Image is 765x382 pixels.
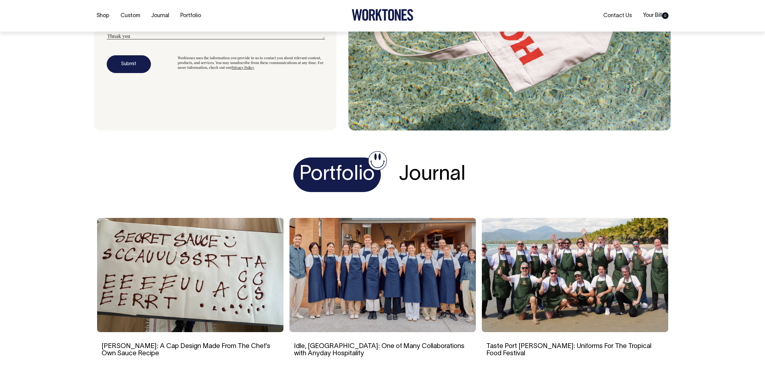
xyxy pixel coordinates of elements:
[97,218,283,332] img: Rosheen Kaul: A Cap Design Made From The Chef’s Own Sauce Recipe
[601,11,634,20] a: Contact Us
[178,55,324,73] div: Worktones uses the information you provide to us to contact you about relevant content, products,...
[102,343,270,356] a: [PERSON_NAME]: A Cap Design Made From The Chef’s Own Sauce Recipe
[293,157,381,192] h4: Portfolio
[118,11,142,21] a: Custom
[294,343,464,356] a: Idle, [GEOGRAPHIC_DATA]: One of Many Collaborations with Anyday Hospitality
[178,11,203,21] a: Portfolio
[289,218,476,332] img: Idle, Brisbane: One of Many Collaborations with Anyday Hospitality
[662,12,669,19] span: 0
[149,11,172,21] a: Journal
[107,55,151,73] button: Submit
[641,11,671,20] a: Your Bill0
[393,157,472,192] h4: Journal
[94,11,112,21] a: Shop
[482,218,668,332] img: Taste Port Douglas: Uniforms For The Tropical Food Festival
[231,65,254,70] a: Privacy Policy
[486,343,651,356] a: Taste Port [PERSON_NAME]: Uniforms For The Tropical Food Festival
